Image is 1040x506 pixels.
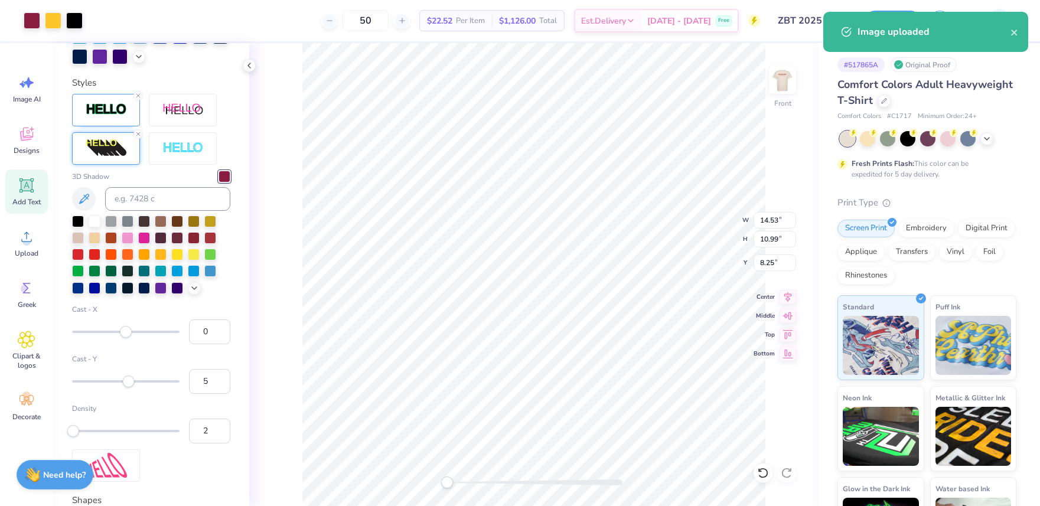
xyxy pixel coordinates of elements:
[13,94,41,104] span: Image AI
[774,98,791,109] div: Front
[441,476,453,488] div: Accessibility label
[456,15,485,27] span: Per Item
[162,142,204,155] img: Negative Space
[539,15,557,27] span: Total
[499,15,536,27] span: $1,126.00
[837,220,895,237] div: Screen Print
[852,159,914,168] strong: Fresh Prints Flash:
[837,112,881,122] span: Comfort Colors
[843,301,874,313] span: Standard
[837,77,1013,107] span: Comfort Colors Adult Heavyweight T-Shirt
[67,425,79,437] div: Accessibility label
[837,57,885,72] div: # 517865A
[918,112,977,122] span: Minimum Order: 24 +
[837,243,885,261] div: Applique
[771,68,794,92] img: Front
[162,103,204,117] img: Shadow
[18,300,36,309] span: Greek
[343,10,389,31] input: – –
[754,311,775,321] span: Middle
[718,17,729,25] span: Free
[852,158,997,179] div: This color can be expedited for 5 day delivery.
[72,403,230,414] label: Density
[754,330,775,339] span: Top
[12,412,41,422] span: Decorate
[86,453,127,478] img: Free Distort
[935,482,990,495] span: Water based Ink
[858,25,1010,39] div: Image uploaded
[43,469,86,481] strong: Need help?
[581,15,626,27] span: Est. Delivery
[843,316,919,375] img: Standard
[887,112,912,122] span: # C1717
[105,187,230,211] input: e.g. 7428 c
[120,326,132,338] div: Accessibility label
[1010,25,1019,39] button: close
[843,391,872,404] span: Neon Ink
[888,243,935,261] div: Transfers
[7,351,46,370] span: Clipart & logos
[86,103,127,116] img: Stroke
[72,304,230,315] label: Cast - X
[15,249,38,258] span: Upload
[843,482,910,495] span: Glow in the Dark Ink
[935,407,1012,466] img: Metallic & Glitter Ink
[837,267,895,285] div: Rhinestones
[843,407,919,466] img: Neon Ink
[647,15,711,27] span: [DATE] - [DATE]
[935,391,1005,404] span: Metallic & Glitter Ink
[72,76,96,90] label: Styles
[958,220,1015,237] div: Digital Print
[976,243,1003,261] div: Foil
[837,196,1016,210] div: Print Type
[754,349,775,358] span: Bottom
[898,220,954,237] div: Embroidery
[86,139,127,158] img: 3D Illusion
[891,57,957,72] div: Original Proof
[965,9,1016,32] a: MN
[12,197,41,207] span: Add Text
[72,354,230,364] label: Cast - Y
[72,171,109,182] label: 3D Shadow
[935,316,1012,375] img: Puff Ink
[427,15,452,27] span: $22.52
[987,9,1011,32] img: Mark Navarro
[123,376,135,387] div: Accessibility label
[939,243,972,261] div: Vinyl
[14,146,40,155] span: Designs
[769,9,856,32] input: Untitled Design
[754,292,775,302] span: Center
[935,301,960,313] span: Puff Ink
